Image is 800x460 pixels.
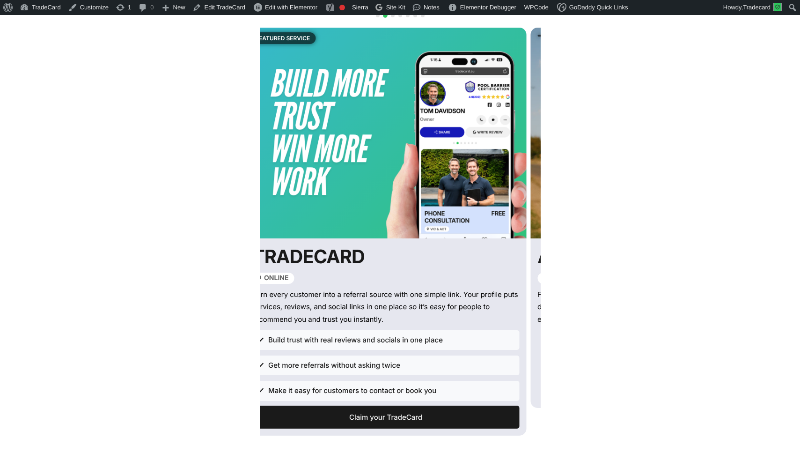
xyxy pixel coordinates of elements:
[383,13,388,18] span: Go to slide 2
[376,14,380,17] span: Go to slide 1
[391,14,395,17] span: Go to slide 3
[252,406,519,429] a: Claim your TradeCard
[743,4,771,11] span: Tradecard
[349,414,422,421] span: Claim your TradeCard
[252,289,519,326] div: Turn every customer into a referral source with one simple link. Your profile puts services, revi...
[245,28,526,458] div: 2 / 7
[264,275,288,282] span: Online
[406,14,410,17] span: Go to slide 5
[252,245,519,268] h2: TRADECARD
[386,4,405,11] span: Site Kit
[421,14,425,17] span: Go to slide 7
[265,4,317,11] span: Edit with Elementor
[268,385,436,397] span: Make it easy for customers to contact or book you
[268,359,400,371] span: Get more referrals without asking twice
[268,334,443,346] span: Build trust with real reviews and socials in one place
[398,14,402,17] span: Go to slide 4
[256,33,310,43] p: Featured Service
[413,14,417,17] span: Go to slide 6
[339,5,345,10] div: Focus keyphrase not set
